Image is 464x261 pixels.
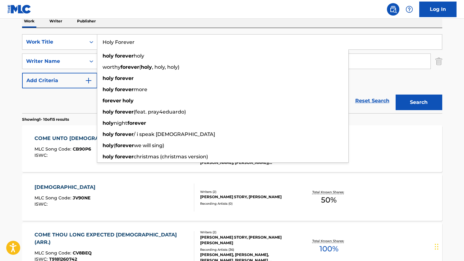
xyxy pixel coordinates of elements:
[114,120,127,126] span: night
[127,120,146,126] strong: forever
[435,237,439,256] div: Drag
[122,98,134,104] strong: holy
[200,189,294,194] div: Writers ( 2 )
[115,86,134,92] strong: forever
[103,154,114,160] strong: holy
[312,190,346,194] p: Total Known Shares:
[200,201,294,206] div: Recording Artists ( 0 )
[200,194,294,200] div: [PERSON_NAME] STORY, [PERSON_NAME]
[396,95,442,110] button: Search
[22,125,442,172] a: COME UNTO [DEMOGRAPHIC_DATA]MLC Song Code:CB90P6ISWC:Writers (3)[PERSON_NAME] STORY, [PERSON_NAME...
[419,2,457,17] a: Log In
[73,250,92,256] span: CV8BEQ
[34,146,73,152] span: MLC Song Code :
[134,53,144,59] span: holy
[139,64,141,70] span: (
[134,109,186,115] span: (feat. pray4eduardo)
[134,142,164,148] span: we will sing)
[403,3,416,16] div: Help
[22,34,442,113] form: Search Form
[115,142,134,148] strong: forever
[134,154,208,160] span: christmas (christmas version)
[103,75,114,81] strong: holy
[435,54,442,69] img: Delete Criterion
[121,64,139,70] strong: forever
[22,73,97,88] button: Add Criteria
[22,117,69,122] p: Showing 1 - 10 of 15 results
[26,58,82,65] div: Writer Name
[34,231,189,246] div: COME THOU LONG EXPECTED [DEMOGRAPHIC_DATA] (ARR.)
[200,230,294,235] div: Writers ( 2 )
[103,53,114,59] strong: holy
[352,94,393,108] a: Reset Search
[389,6,397,13] img: search
[48,15,64,28] p: Writer
[115,53,134,59] strong: forever
[22,15,36,28] p: Work
[134,86,147,92] span: more
[103,98,121,104] strong: forever
[115,109,134,115] strong: forever
[103,86,114,92] strong: holy
[433,231,464,261] iframe: Chat Widget
[387,3,399,16] a: Public Search
[134,131,215,137] span: / i speak [DEMOGRAPHIC_DATA]
[152,64,179,70] span: , holy, holy)
[34,201,49,207] span: ISWC :
[34,184,99,191] div: [DEMOGRAPHIC_DATA]
[73,195,90,201] span: JV90NE
[26,38,82,46] div: Work Title
[22,174,442,221] a: [DEMOGRAPHIC_DATA]MLC Song Code:JV90NEISWC:Writers (2)[PERSON_NAME] STORY, [PERSON_NAME]Recording...
[34,152,49,158] span: ISWC :
[319,243,338,254] span: 100 %
[312,239,346,243] p: Total Known Shares:
[141,64,152,70] strong: holy
[321,194,337,206] span: 50 %
[200,235,294,246] div: [PERSON_NAME] STORY, [PERSON_NAME] [PERSON_NAME]
[7,5,31,14] img: MLC Logo
[115,154,134,160] strong: forever
[85,77,92,84] img: 9d2ae6d4665cec9f34b9.svg
[34,250,73,256] span: MLC Song Code :
[115,131,134,137] strong: forever
[103,142,114,148] strong: holy
[73,146,91,152] span: CB90P6
[103,64,121,70] span: worthy
[34,135,133,142] div: COME UNTO [DEMOGRAPHIC_DATA]
[103,131,114,137] strong: holy
[406,6,413,13] img: help
[75,15,98,28] p: Publisher
[114,142,115,148] span: (
[103,109,114,115] strong: holy
[34,195,73,201] span: MLC Song Code :
[103,120,114,126] strong: holy
[115,75,134,81] strong: forever
[200,247,294,252] div: Recording Artists ( 36 )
